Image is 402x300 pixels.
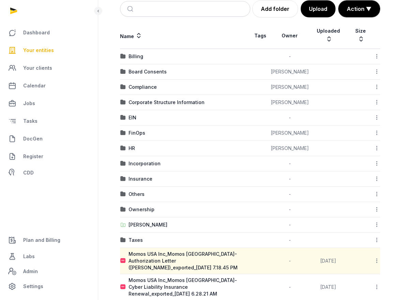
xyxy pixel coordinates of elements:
[129,221,167,228] div: [PERSON_NAME]
[5,278,92,295] a: Settings
[5,232,92,248] a: Plan and Billing
[23,46,54,54] span: Your entities
[120,176,126,182] img: folder.svg
[120,100,126,105] img: folder.svg
[120,23,250,49] th: Name
[129,130,145,136] div: FinOps
[123,1,139,16] button: Submit
[270,110,309,126] td: -
[270,248,309,274] td: -
[129,251,250,271] div: Momos USA Inc_Momos [GEOGRAPHIC_DATA]- Authorization Letter ([PERSON_NAME])_exported_[DATE] 7.18....
[120,284,126,290] img: pdf.svg
[5,131,92,147] a: DocGen
[5,42,92,59] a: Your entities
[250,23,270,49] th: Tags
[129,114,136,121] div: EIN
[270,141,309,156] td: [PERSON_NAME]
[5,166,92,180] a: CDD
[23,29,50,37] span: Dashboard
[5,148,92,165] a: Register
[270,95,309,110] td: [PERSON_NAME]
[129,206,154,213] div: Ownership
[129,237,143,244] div: Taxes
[5,95,92,112] a: Jobs
[252,0,298,17] a: Add folder
[120,69,126,74] img: folder.svg
[270,156,309,171] td: -
[23,236,60,244] span: Plan and Billing
[5,60,92,76] a: Your clients
[129,145,135,152] div: HR
[270,64,309,80] td: [PERSON_NAME]
[23,64,52,72] span: Your clients
[23,152,43,161] span: Register
[129,84,157,90] div: Compliance
[5,24,92,41] a: Dashboard
[129,160,161,167] div: Incorporation
[270,49,309,64] td: -
[120,130,126,136] img: folder.svg
[129,176,152,182] div: Insurance
[120,84,126,90] img: folder.svg
[309,23,348,49] th: Uploaded
[23,282,43,290] span: Settings
[120,237,126,243] img: folder.svg
[270,23,309,49] th: Owner
[120,54,126,59] img: folder.svg
[129,53,143,60] div: Billing
[301,0,336,17] button: Upload
[120,115,126,120] img: folder.svg
[5,78,92,94] a: Calendar
[23,99,35,107] span: Jobs
[120,146,126,151] img: folder.svg
[270,171,309,187] td: -
[5,248,92,265] a: Labs
[270,233,309,248] td: -
[5,265,92,278] a: Admin
[270,217,309,233] td: -
[129,99,205,106] div: Corporate Structure Information
[129,277,250,297] div: Momos USA Inc_Momos [GEOGRAPHIC_DATA]-Cyber Liability Insurance Renewal_exported_[DATE] 6.28.21 AM
[270,80,309,95] td: [PERSON_NAME]
[23,117,38,125] span: Tasks
[120,207,126,212] img: folder.svg
[270,202,309,217] td: -
[23,82,46,90] span: Calendar
[339,1,380,17] button: Action ▼
[120,191,126,197] img: folder.svg
[23,267,38,276] span: Admin
[270,126,309,141] td: [PERSON_NAME]
[347,23,373,49] th: Size
[23,252,35,261] span: Labs
[320,284,336,290] span: [DATE]
[120,258,126,264] img: pdf.svg
[270,187,309,202] td: -
[23,135,43,143] span: DocGen
[120,222,126,228] img: folder-upload.svg
[23,169,34,177] span: CDD
[129,191,145,198] div: Others
[129,68,167,75] div: Board Consents
[120,161,126,166] img: folder.svg
[5,113,92,129] a: Tasks
[320,258,336,264] span: [DATE]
